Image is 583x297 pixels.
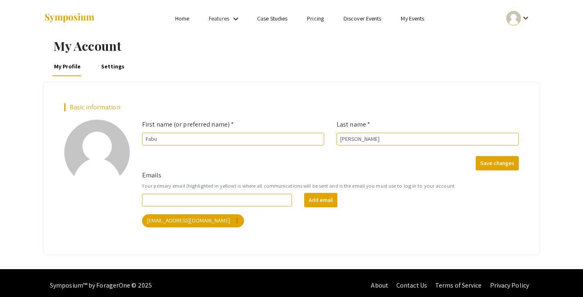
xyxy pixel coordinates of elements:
a: My Profile [52,57,82,76]
label: First name (or preferred name) * [142,120,234,129]
a: Features [209,15,229,22]
a: Privacy Policy [490,281,529,290]
app-email-chip: Your primary email [140,213,246,229]
a: My Events [401,15,424,22]
small: Your primary email (highlighted in yellow) is where all communications will be sent and is the em... [142,182,519,190]
a: Terms of Service [435,281,482,290]
mat-icon: more_vert [233,217,241,224]
button: Add email [304,193,337,207]
img: Symposium by ForagerOne [44,13,95,24]
mat-icon: Expand Features list [231,14,241,24]
a: Home [175,15,189,22]
h1: My Account [54,39,539,53]
a: Case Studies [257,15,287,22]
mat-chip: [EMAIL_ADDRESS][DOMAIN_NAME] [142,214,244,227]
a: Contact Us [396,281,427,290]
button: Save changes [476,156,519,170]
h2: Basic information [64,103,519,111]
mat-chip-list: Your emails [142,213,519,229]
a: Pricing [307,15,324,22]
label: Last name * [337,120,370,129]
a: About [371,281,388,290]
a: Settings [99,57,126,76]
mat-icon: Expand account dropdown [521,13,531,23]
iframe: Chat [6,260,35,291]
label: Emails [142,170,162,180]
button: Expand account dropdown [498,9,539,27]
a: Discover Events [343,15,382,22]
